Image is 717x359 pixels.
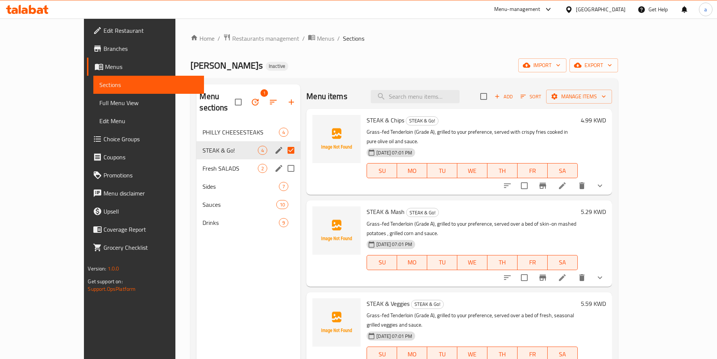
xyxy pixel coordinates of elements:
span: Inactive [266,63,288,69]
button: sort-choices [498,269,516,287]
span: Add item [492,91,516,102]
button: WE [457,255,487,270]
button: MO [397,255,427,270]
button: SA [548,255,578,270]
span: 1 [260,89,268,97]
h2: Menu items [306,91,347,102]
span: Get support on: [88,277,122,286]
button: TU [427,163,457,178]
span: MO [400,165,424,176]
svg: Show Choices [595,181,604,190]
span: TU [430,257,454,268]
div: items [279,128,288,137]
span: STEAK & Veggies [367,298,409,309]
span: 9 [279,219,288,226]
li: / [218,34,220,43]
button: edit [273,145,285,156]
div: Sauces10 [196,196,300,214]
div: items [258,146,267,155]
span: 7 [279,183,288,190]
span: Select all sections [230,94,246,110]
span: Full Menu View [99,98,198,107]
div: Fresh SALADS2edit [196,159,300,177]
button: import [518,58,566,72]
button: delete [573,269,591,287]
div: [GEOGRAPHIC_DATA] [576,5,626,14]
h6: 5.29 KWD [581,206,606,217]
button: FR [518,255,548,270]
span: Grocery Checklist [104,243,198,252]
button: export [569,58,618,72]
span: Branches [104,44,198,53]
div: items [276,200,288,209]
span: 10 [277,201,288,208]
span: Edit Restaurant [104,26,198,35]
button: Manage items [546,90,612,104]
button: delete [573,177,591,195]
div: STEAK & Go! [202,146,258,155]
a: Restaurants management [223,34,299,43]
button: Sort [519,91,543,102]
span: Sections [343,34,364,43]
a: Edit Menu [93,112,204,130]
span: TU [430,165,454,176]
button: show more [591,177,609,195]
span: Menus [105,62,198,71]
nav: Menu sections [196,120,300,235]
span: SU [370,165,394,176]
div: STEAK & Go! [406,208,439,217]
span: Select to update [516,270,532,286]
button: Branch-specific-item [534,269,552,287]
span: WE [460,165,484,176]
span: a [704,5,707,14]
span: Choice Groups [104,134,198,144]
button: Add [492,91,516,102]
span: FR [521,257,545,268]
span: TH [490,165,515,176]
span: Sections [99,80,198,89]
a: Full Menu View [93,94,204,112]
span: 4 [258,147,267,154]
div: Inactive [266,62,288,71]
a: Promotions [87,166,204,184]
span: Fresh SALADS [202,164,258,173]
span: Bulk update [246,93,264,111]
button: TH [487,255,518,270]
span: Promotions [104,171,198,180]
span: STEAK & Chips [367,115,404,126]
span: Sauces [202,200,276,209]
a: Menus [308,34,334,43]
div: Menu-management [494,5,540,14]
button: SU [367,163,397,178]
span: [PERSON_NAME]s [190,57,263,74]
a: Choice Groups [87,130,204,148]
button: sort-choices [498,177,516,195]
button: FR [518,163,548,178]
span: STEAK & Mash [367,206,405,217]
a: Edit menu item [558,273,567,282]
a: Branches [87,40,204,58]
span: SA [551,165,575,176]
span: 1.0.0 [108,264,119,273]
li: / [302,34,305,43]
button: SA [548,163,578,178]
a: Menus [87,58,204,76]
span: [DATE] 07:01 PM [373,241,415,248]
button: TH [487,163,518,178]
img: STEAK & Chips [312,115,361,163]
span: Menus [317,34,334,43]
div: items [279,182,288,191]
span: SU [370,257,394,268]
p: Grass-fed Tenderloin (Grade A), grilled to your preference, served over a bed of fresh, seasonal ... [367,311,577,330]
span: Menu disclaimer [104,189,198,198]
div: STEAK & Go! [411,300,444,309]
img: STEAK & Mash [312,206,361,255]
span: Coupons [104,153,198,162]
span: export [575,61,612,70]
span: 4 [279,129,288,136]
div: items [258,164,267,173]
a: Sections [93,76,204,94]
span: Add [493,92,514,101]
